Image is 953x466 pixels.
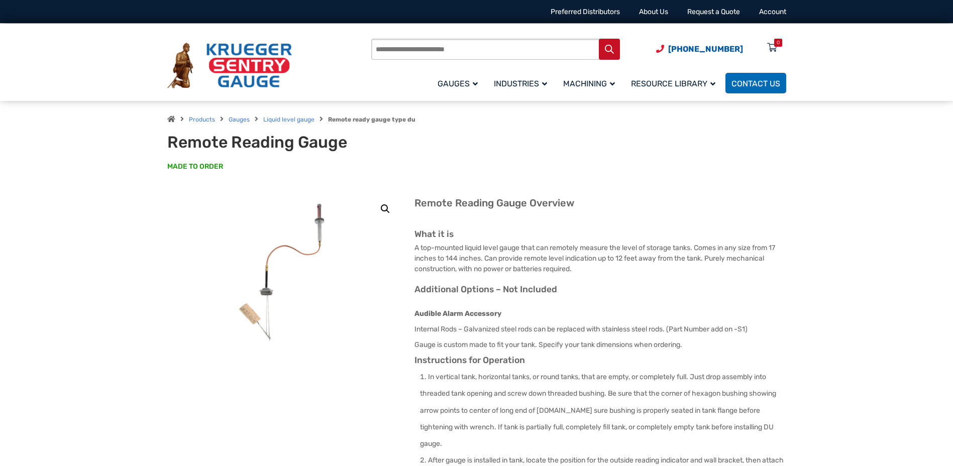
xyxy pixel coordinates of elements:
a: Contact Us [725,73,786,93]
p: A top-mounted liquid level gauge that can remotely measure the level of storage tanks. Comes in a... [414,243,786,274]
a: Request a Quote [687,8,740,16]
div: 0 [777,39,780,47]
a: View full-screen image gallery [376,200,394,218]
a: About Us [639,8,668,16]
h3: Instructions for Operation [414,355,786,366]
h3: Additional Options – Not Included [414,284,786,295]
a: Liquid level gauge [263,116,314,123]
a: Phone Number (920) 434-8860 [656,43,743,55]
strong: Audible Alarm Accessory [414,309,501,318]
p: Internal Rods – Galvanized steel rods can be replaced with stainless steel rods. (Part Number add... [414,324,786,334]
strong: Remote ready gauge type du [328,116,415,123]
h1: Remote Reading Gauge [167,133,415,152]
a: Gauges [432,71,488,95]
span: Machining [563,79,615,88]
a: Account [759,8,786,16]
span: Resource Library [631,79,715,88]
img: Remote Reading Gauge [209,192,360,342]
img: Krueger Sentry Gauge [167,43,292,89]
span: MADE TO ORDER [167,162,223,172]
a: Machining [557,71,625,95]
h3: What it is [414,229,786,240]
span: Gauges [438,79,478,88]
p: Gauge is custom made to fit your tank. Specify your tank dimensions when ordering. [414,339,786,350]
span: [PHONE_NUMBER] [668,44,743,54]
span: Contact Us [731,79,780,88]
li: In vertical tank, horizontal tanks, or round tanks, that are empty, or completely full. Just drop... [420,369,786,452]
a: Resource Library [625,71,725,95]
a: Gauges [229,116,250,123]
h2: Remote Reading Gauge Overview [414,197,786,209]
a: Preferred Distributors [551,8,620,16]
a: Industries [488,71,557,95]
a: Products [189,116,215,123]
span: Industries [494,79,547,88]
